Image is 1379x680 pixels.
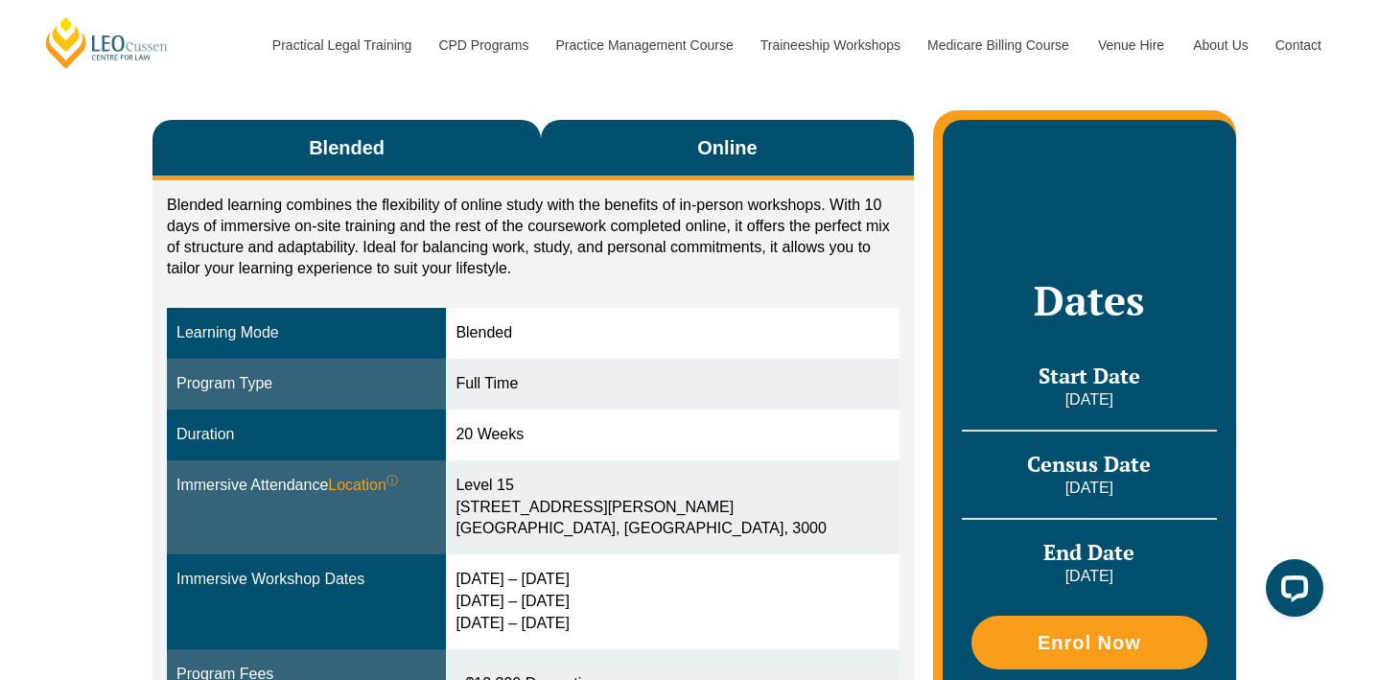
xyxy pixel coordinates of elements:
[962,566,1217,587] p: [DATE]
[167,195,900,279] p: Blended learning combines the flexibility of online study with the benefits of in-person workshop...
[43,15,171,70] a: [PERSON_NAME] Centre for Law
[176,373,436,395] div: Program Type
[913,4,1084,86] a: Medicare Billing Course
[456,373,889,395] div: Full Time
[1250,551,1331,632] iframe: LiveChat chat widget
[971,616,1207,669] a: Enrol Now
[962,478,1217,499] p: [DATE]
[746,4,913,86] a: Traineeship Workshops
[258,4,425,86] a: Practical Legal Training
[456,322,889,344] div: Blended
[962,389,1217,410] p: [DATE]
[697,134,757,161] span: Online
[386,474,398,487] sup: ⓘ
[1179,4,1261,86] a: About Us
[456,475,889,541] div: Level 15 [STREET_ADDRESS][PERSON_NAME] [GEOGRAPHIC_DATA], [GEOGRAPHIC_DATA], 3000
[456,569,889,635] div: [DATE] – [DATE] [DATE] – [DATE] [DATE] – [DATE]
[1027,450,1151,478] span: Census Date
[176,569,436,591] div: Immersive Workshop Dates
[328,475,398,497] span: Location
[1043,538,1134,566] span: End Date
[456,424,889,446] div: 20 Weeks
[1261,4,1336,86] a: Contact
[1084,4,1179,86] a: Venue Hire
[309,134,385,161] span: Blended
[424,4,541,86] a: CPD Programs
[542,4,746,86] a: Practice Management Course
[1038,633,1141,652] span: Enrol Now
[962,276,1217,324] h2: Dates
[176,475,436,497] div: Immersive Attendance
[176,322,436,344] div: Learning Mode
[1039,362,1140,389] span: Start Date
[176,424,436,446] div: Duration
